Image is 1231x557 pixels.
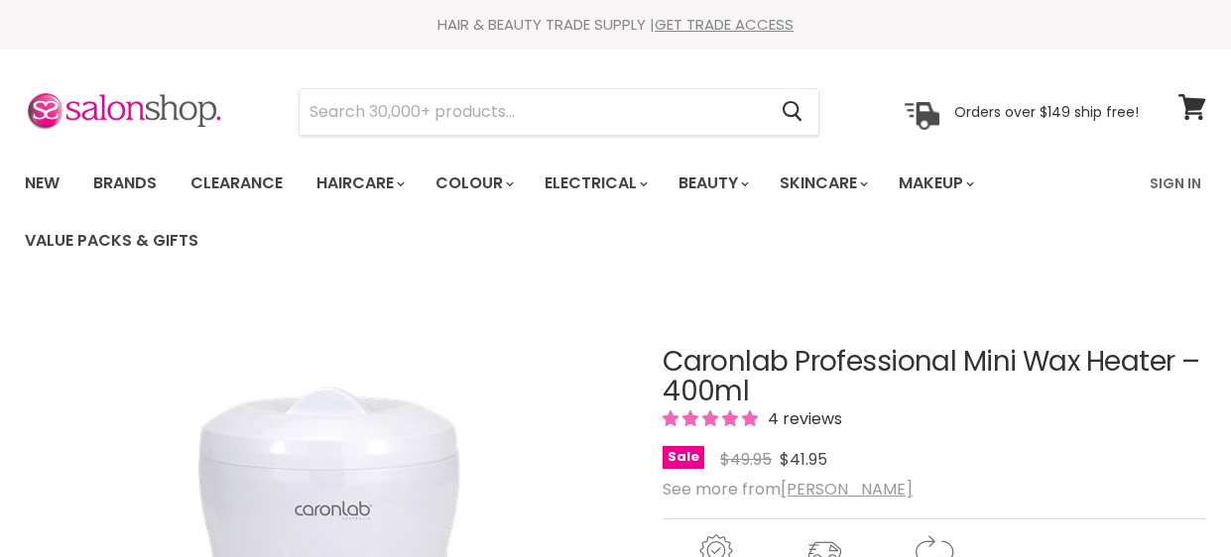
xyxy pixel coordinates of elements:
form: Product [299,88,819,136]
button: Search [766,89,818,135]
a: Brands [78,163,172,204]
a: Value Packs & Gifts [10,220,213,262]
span: 4 reviews [762,407,842,430]
h1: Caronlab Professional Mini Wax Heater – 400ml [663,347,1206,408]
a: Colour [421,163,526,204]
a: Sign In [1138,163,1213,204]
a: Clearance [176,163,298,204]
a: Skincare [765,163,880,204]
a: New [10,163,74,204]
a: Haircare [302,163,417,204]
span: 4.75 stars [663,407,762,430]
span: Sale [663,446,704,469]
span: $41.95 [780,448,827,471]
a: GET TRADE ACCESS [655,14,794,35]
a: Beauty [664,163,761,204]
span: See more from [663,478,913,501]
a: Makeup [884,163,986,204]
input: Search [300,89,766,135]
ul: Main menu [10,155,1138,270]
p: Orders over $149 ship free! [954,102,1139,120]
span: $49.95 [720,448,772,471]
a: [PERSON_NAME] [781,478,913,501]
a: Electrical [530,163,660,204]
